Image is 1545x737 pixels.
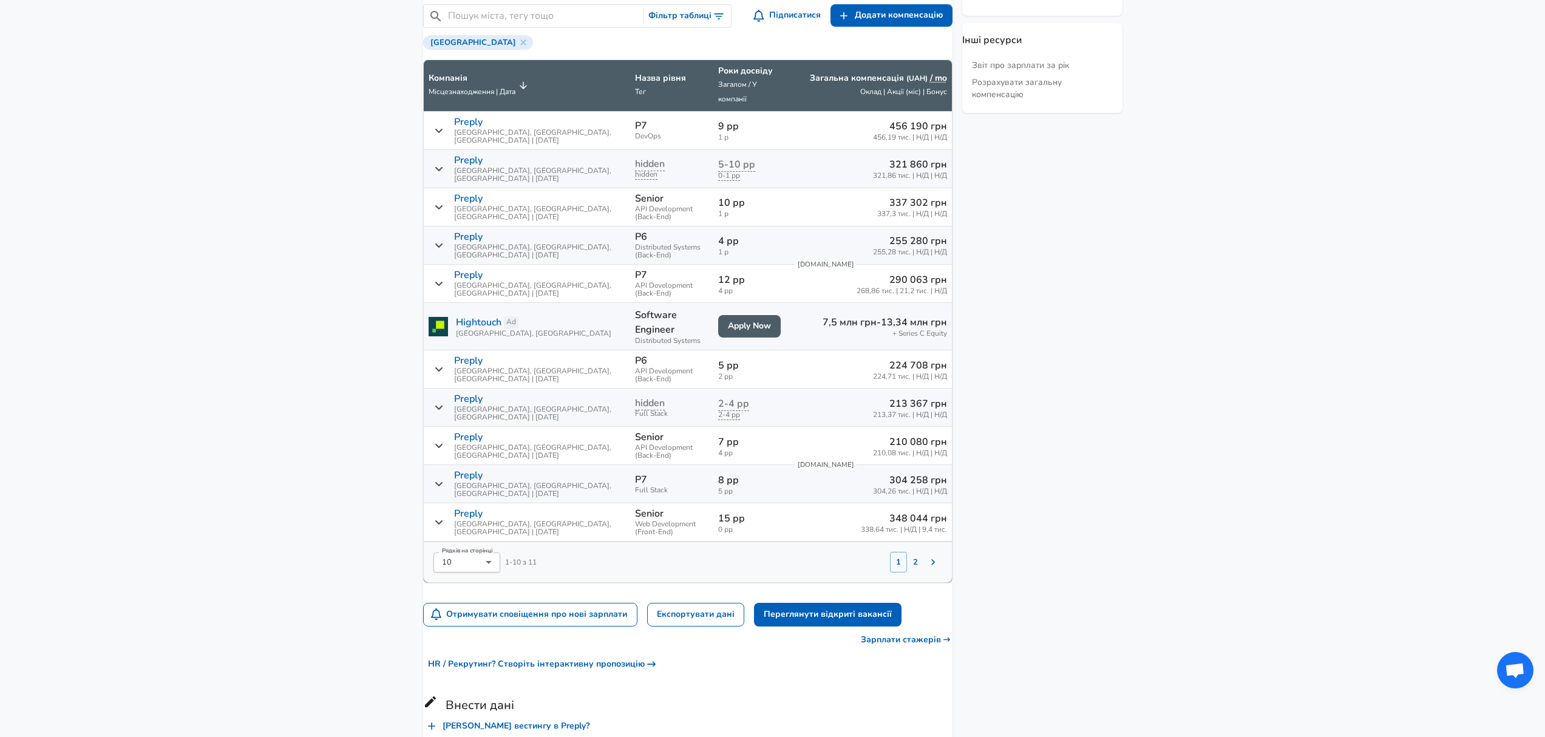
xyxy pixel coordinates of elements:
p: Preply [454,393,483,404]
p: 7 рр [718,435,784,449]
span: 1 р [718,134,784,141]
p: Preply [454,470,483,481]
p: P6 [635,231,647,242]
span: 304,26 тис. | Н/Д | Н/Д [873,487,947,495]
span: [GEOGRAPHIC_DATA], [GEOGRAPHIC_DATA], [GEOGRAPHIC_DATA] | [DATE] [454,520,626,536]
span: [GEOGRAPHIC_DATA], [GEOGRAPHIC_DATA], [GEOGRAPHIC_DATA] | [DATE] [454,406,626,421]
div: [GEOGRAPHIC_DATA] [423,35,533,50]
p: Senior [635,508,664,519]
span: 213,37 тис. | Н/Д | Н/Д [873,411,947,419]
button: Підписатися [751,4,826,27]
span: [GEOGRAPHIC_DATA], [GEOGRAPHIC_DATA], [GEOGRAPHIC_DATA] | [DATE] [454,205,626,221]
button: 2 [907,552,924,572]
a: Розрахувати загальну компенсацію [972,76,1113,101]
p: 15 рр [718,511,784,526]
span: 321,86 тис. | Н/Д | Н/Д [873,172,947,180]
button: / mo [930,72,947,84]
img: hightouchlogo.png [429,317,448,336]
p: Роки досвіду [718,65,784,77]
button: 1 [890,552,907,572]
a: Apply Now [718,315,781,338]
span: Місцезнаходження | Дата [429,87,515,97]
p: P7 [635,270,647,280]
span: years of experience для цієї точки даних приховано доки не буде більше подань. Подайте свою зарпл... [718,171,740,181]
span: DevOps [635,132,708,140]
p: Software Engineer [635,308,708,337]
a: Зарплати стажерів [861,634,952,646]
span: Distributed Systems [635,337,708,345]
span: years at company для цієї точки даних приховано доки не буде більше подань. Подайте свою зарплату... [718,397,749,411]
span: 210,08 тис. | Н/Д | Н/Д [873,449,947,457]
p: P7 [635,120,647,131]
span: 268,86 тис. | 21,2 тис. | Н/Д [857,287,947,295]
p: 348 044 грн [861,511,947,526]
p: 4 рр [718,234,784,248]
p: 5 рр [718,358,784,373]
input: Пошук міста, тегу тощо [448,8,639,24]
span: Загалом / У компанії [718,80,757,104]
span: Загальна компенсація (UAH) / moОклад | Акції (міс) | Бонус [793,72,946,99]
p: 10 рр [718,195,784,210]
p: 213 367 грн [873,396,947,411]
span: Web Development (Front-End) [635,520,708,536]
span: КомпаніяМісцезнаходження | Дата [429,72,531,99]
p: 210 080 грн [873,435,947,449]
p: Preply [454,355,483,366]
span: level для цієї точки даних приховано доки не буде більше подань. Подайте свою зарплату анонімно, ... [635,157,665,171]
span: [GEOGRAPHIC_DATA], [GEOGRAPHIC_DATA], [GEOGRAPHIC_DATA] | [DATE] [454,444,626,460]
p: Preply [454,155,483,166]
p: 304 258 грн [873,473,947,487]
h6: Внести дані [423,695,952,715]
span: 1 р [718,248,784,256]
span: Full Stack [635,410,708,418]
p: 337 302 грн [877,195,947,210]
a: Hightouch [456,315,501,330]
p: P6 [635,355,647,366]
p: Preply [454,432,483,443]
p: Preply [454,508,483,519]
span: API Development (Back-End) [635,367,708,383]
span: years at company для цієї точки даних приховано доки не буде більше подань. Подайте свою зарплату... [718,158,755,172]
p: Preply [454,231,483,242]
p: 224 708 грн [873,358,947,373]
span: 5 рр [718,487,784,495]
p: Загальна компенсація [810,72,947,84]
span: 255,28 тис. | Н/Д | Н/Д [873,248,947,256]
span: API Development (Back-End) [635,205,708,221]
p: 456 190 грн [873,119,947,134]
span: 4 рр [718,449,784,457]
span: [GEOGRAPHIC_DATA], [GEOGRAPHIC_DATA], [GEOGRAPHIC_DATA] | [DATE] [454,367,626,383]
span: HR / Рекрутинг? Створіть інтерактивну пропозицію [428,657,656,672]
p: Preply [454,193,483,204]
span: 337,3 тис. | Н/Д | Н/Д [877,210,947,218]
p: 290 063 грн [857,273,947,287]
p: 8 рр [718,473,784,487]
table: Подання зарплат [423,59,952,583]
span: 338,64 тис. | Н/Д | 9,4 тис. [861,526,947,534]
p: 321 860 грн [873,157,947,172]
span: focus tag для цієї точки даних приховано доки не буде більше подань. Подайте свою зарплату анонім... [635,169,657,180]
div: Відкритий чат [1497,652,1533,688]
span: [GEOGRAPHIC_DATA] [426,38,521,47]
p: Preply [454,270,483,280]
p: Senior [635,193,664,204]
p: Інші ресурси [962,23,1122,47]
span: Full Stack [635,486,708,494]
span: 2 рр [718,373,784,381]
span: 4 рр [718,287,784,295]
p: 255 280 грн [873,234,947,248]
span: API Development (Back-End) [635,444,708,460]
button: Отримувати сповіщення про нові зарплати [424,603,637,626]
a: Ad [504,316,518,328]
button: HR / Рекрутинг? Створіть інтерактивну пропозицію [423,653,660,676]
button: Переключити фільтри пошуку [643,5,731,27]
a: Звіт про зарплати за рік [972,59,1069,72]
a: Додати компенсацію [830,4,952,27]
div: 1 - 10 з 11 [424,542,537,572]
p: Компанія [429,72,515,84]
span: Тег [635,87,646,97]
span: [GEOGRAPHIC_DATA], [GEOGRAPHIC_DATA], [GEOGRAPHIC_DATA] | [DATE] [454,129,626,144]
span: Distributed Systems (Back-End) [635,243,708,259]
a: Переглянути відкриті вакансії [754,603,902,627]
span: [GEOGRAPHIC_DATA], [GEOGRAPHIC_DATA], [GEOGRAPHIC_DATA] | [DATE] [454,243,626,259]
